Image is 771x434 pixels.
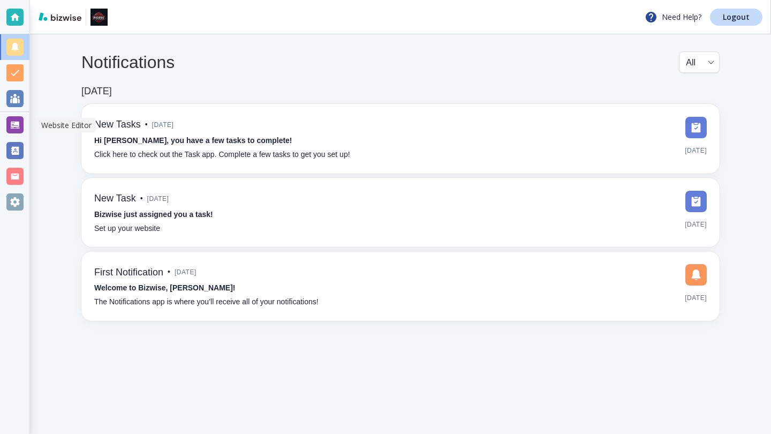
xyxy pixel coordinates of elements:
img: Pierre The Tax Guy LLC [90,9,108,26]
p: Set up your website [94,223,160,235]
strong: Welcome to Bizwise, [PERSON_NAME]! [94,283,235,292]
p: • [168,266,170,278]
p: The Notifications app is where you’ll receive all of your notifications! [94,296,319,308]
a: Logout [710,9,762,26]
span: [DATE] [685,143,707,159]
img: bizwise [39,12,81,21]
a: New Task•[DATE]Bizwise just assigned you a task!Set up your website[DATE] [81,178,720,248]
strong: Hi [PERSON_NAME], you have a few tasks to complete! [94,136,292,145]
img: DashboardSidebarNotification.svg [685,264,707,286]
p: Website Editor [41,120,92,131]
p: Need Help? [645,11,701,24]
h6: [DATE] [81,86,112,98]
span: [DATE] [175,264,196,280]
div: All [686,52,713,72]
h6: First Notification [94,267,163,279]
p: Click here to check out the Task app. Complete a few tasks to get you set up! [94,149,350,161]
p: • [145,119,148,131]
a: First Notification•[DATE]Welcome to Bizwise, [PERSON_NAME]!The Notifications app is where you’ll ... [81,251,720,321]
p: • [140,193,143,205]
span: [DATE] [152,117,174,133]
strong: Bizwise just assigned you a task! [94,210,213,219]
span: [DATE] [147,191,169,207]
span: [DATE] [685,290,707,306]
img: DashboardSidebarTasks.svg [685,191,707,212]
h6: New Tasks [94,119,141,131]
h4: Notifications [81,52,175,72]
p: Logout [723,13,750,21]
img: DashboardSidebarTasks.svg [685,117,707,138]
span: [DATE] [685,216,707,233]
h6: New Task [94,193,136,205]
a: New Tasks•[DATE]Hi [PERSON_NAME], you have a few tasks to complete!Click here to check out the Ta... [81,104,720,174]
